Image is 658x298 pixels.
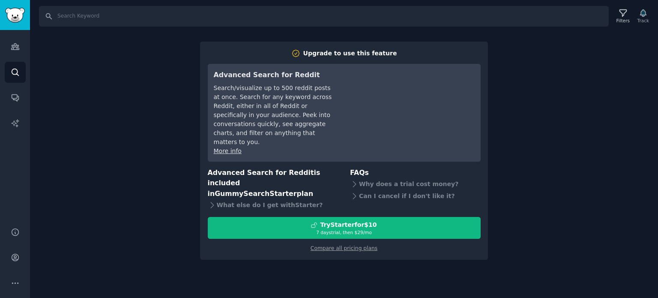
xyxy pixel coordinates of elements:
[208,217,481,239] button: TryStarterfor$107 daystrial, then $29/mo
[350,178,481,190] div: Why does a trial cost money?
[214,70,334,81] h3: Advanced Search for Reddit
[214,84,334,147] div: Search/visualize up to 500 reddit posts at once. Search for any keyword across Reddit, either in ...
[616,18,630,24] div: Filters
[350,168,481,178] h3: FAQs
[303,49,397,58] div: Upgrade to use this feature
[208,229,480,235] div: 7 days trial, then $ 29 /mo
[320,220,377,229] div: Try Starter for $10
[39,6,609,27] input: Search Keyword
[215,190,296,198] span: GummySearch Starter
[208,168,338,199] h3: Advanced Search for Reddit is included in plan
[350,190,481,202] div: Can I cancel if I don't like it?
[311,245,377,251] a: Compare all pricing plans
[5,8,25,23] img: GummySearch logo
[208,199,338,211] div: What else do I get with Starter ?
[346,70,475,134] iframe: YouTube video player
[214,147,242,154] a: More info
